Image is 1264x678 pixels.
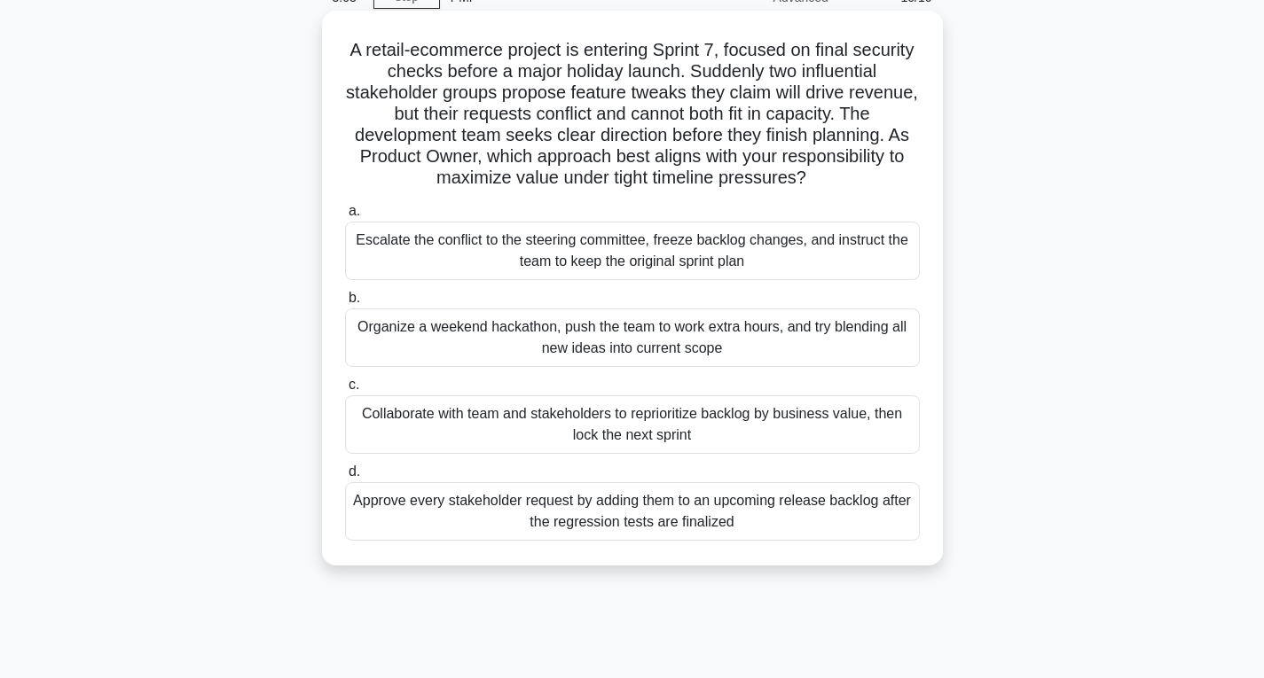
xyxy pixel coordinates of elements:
div: Collaborate with team and stakeholders to reprioritize backlog by business value, then lock the n... [345,395,920,454]
span: d. [349,464,360,479]
span: b. [349,290,360,305]
div: Escalate the conflict to the steering committee, freeze backlog changes, and instruct the team to... [345,222,920,280]
h5: A retail-ecommerce project is entering Sprint 7, focused on final security checks before a major ... [343,39,922,190]
div: Approve every stakeholder request by adding them to an upcoming release backlog after the regress... [345,482,920,541]
span: c. [349,377,359,392]
div: Organize a weekend hackathon, push the team to work extra hours, and try blending all new ideas i... [345,308,920,367]
span: a. [349,203,360,218]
